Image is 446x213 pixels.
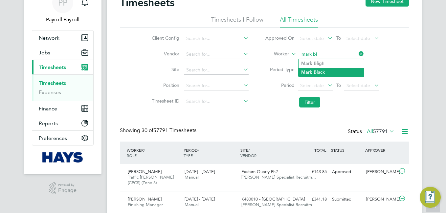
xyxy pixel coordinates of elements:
input: Search for... [184,34,249,43]
button: Engage Resource Center [420,187,441,208]
label: Approved On [265,35,295,41]
span: TYPE [184,153,193,158]
div: Showing [120,127,198,134]
span: Preferences [39,135,67,141]
span: 57791 [373,128,388,135]
input: Search for... [299,50,364,59]
span: / [248,147,250,153]
span: To [334,81,343,89]
span: Manual [185,174,199,180]
span: / [144,147,145,153]
li: ack [299,68,364,77]
label: All [367,128,394,135]
input: Search for... [184,81,249,90]
div: Status [348,127,396,136]
span: 30 of [142,127,153,134]
label: Period [265,82,295,88]
div: APPROVER [364,144,398,156]
div: £341.18 [295,194,329,205]
div: Approved [329,166,364,177]
label: Client Config [150,35,179,41]
b: Mark [301,69,312,75]
b: Bl [314,61,318,66]
a: Powered byEngage [49,182,77,195]
span: [DATE] - [DATE] [185,169,215,174]
span: To [334,34,343,42]
span: Finance [39,106,57,112]
span: Reports [39,120,58,126]
span: 57791 Timesheets [142,127,196,134]
span: Payroll Payroll [32,16,94,24]
li: igh [299,59,364,68]
span: Timesheets [39,64,66,70]
span: K480010 - [GEOGRAPHIC_DATA] [241,196,305,202]
img: hays-logo-retina.png [42,152,83,163]
input: Search for... [184,66,249,75]
label: Vendor [150,51,179,57]
a: Expenses [39,89,61,95]
span: Eastern Quarry Ph2 [241,169,278,174]
label: Period Type [265,67,295,72]
span: [PERSON_NAME] Specialist Recruitm… [241,202,316,207]
li: All Timesheets [280,16,318,28]
label: Worker [259,51,289,57]
div: PERIOD [182,144,239,161]
button: Timesheets [32,60,93,74]
span: [PERSON_NAME] [128,169,162,174]
span: Select date [346,83,370,88]
span: VENDOR [240,153,256,158]
button: Filter [299,97,320,107]
span: Select date [346,35,370,41]
b: Mark [301,61,312,66]
input: Search for... [184,50,249,59]
span: Manual [185,202,199,207]
label: Site [150,67,179,72]
div: STATUS [329,144,364,156]
span: Powered by [58,182,77,188]
span: [PERSON_NAME] Specialist Recruitm… [241,174,316,180]
button: Jobs [32,45,93,60]
span: [PERSON_NAME] [128,196,162,202]
button: Finance [32,101,93,116]
span: Finishing Manager [128,202,163,207]
label: Timesheet ID [150,98,179,104]
a: Go to home page [32,152,94,163]
div: [PERSON_NAME] [364,194,398,205]
span: / [198,147,199,153]
span: [DATE] - [DATE] [185,196,215,202]
div: Submitted [329,194,364,205]
button: Preferences [32,131,93,145]
a: Timesheets [39,80,66,86]
div: WORKER [125,144,182,161]
span: Jobs [39,49,50,56]
input: Search for... [184,97,249,106]
span: Select date [300,35,324,41]
span: Network [39,35,59,41]
div: £143.85 [295,166,329,177]
div: [PERSON_NAME] [364,166,398,177]
li: Timesheets I Follow [211,16,263,28]
div: SITE [239,144,296,161]
span: Select date [300,83,324,88]
span: ROLE [127,153,137,158]
span: Traffic [PERSON_NAME] (CPCS) (Zone 3) [128,174,174,185]
span: TOTAL [314,147,326,153]
button: Reports [32,116,93,130]
button: Network [32,30,93,45]
span: Engage [58,188,77,193]
div: Timesheets [32,74,93,101]
b: Bl [314,69,318,75]
label: Position [150,82,179,88]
